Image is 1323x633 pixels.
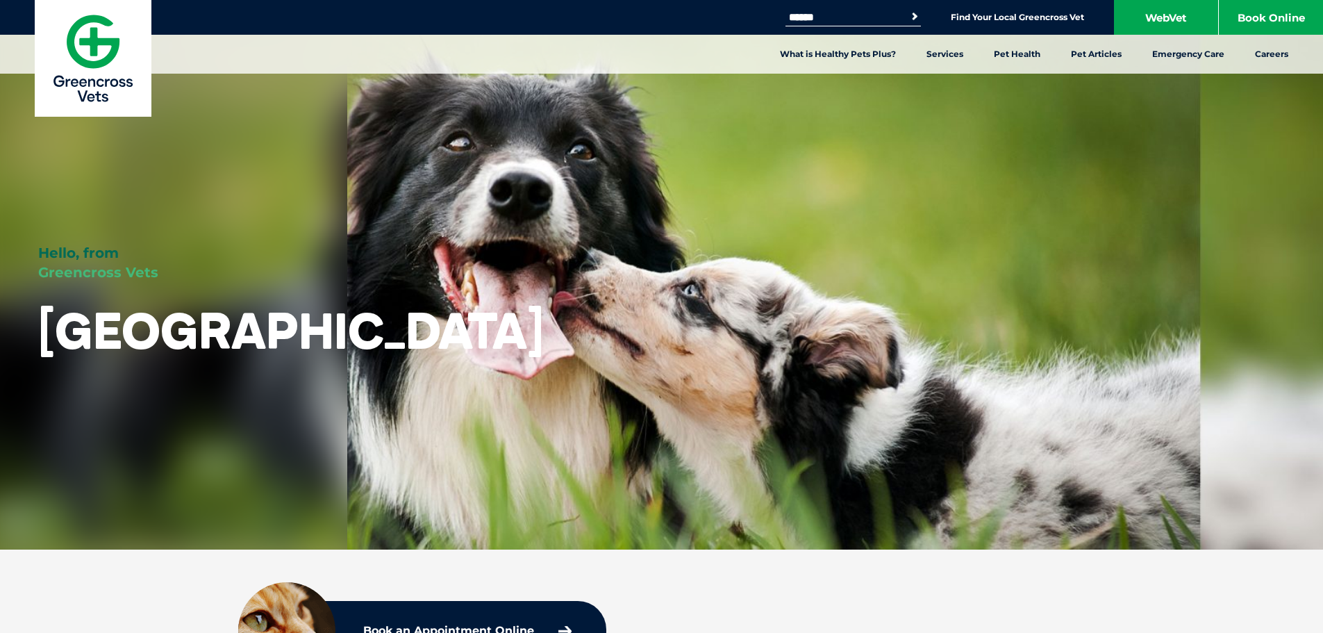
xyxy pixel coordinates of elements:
a: Pet Articles [1056,35,1137,74]
a: Emergency Care [1137,35,1240,74]
span: Greencross Vets [38,264,158,281]
h1: [GEOGRAPHIC_DATA] [38,303,544,358]
a: Careers [1240,35,1304,74]
a: What is Healthy Pets Plus? [765,35,911,74]
span: Hello, from [38,245,119,261]
a: Find Your Local Greencross Vet [951,12,1084,23]
a: Services [911,35,979,74]
a: Pet Health [979,35,1056,74]
button: Search [908,10,922,24]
